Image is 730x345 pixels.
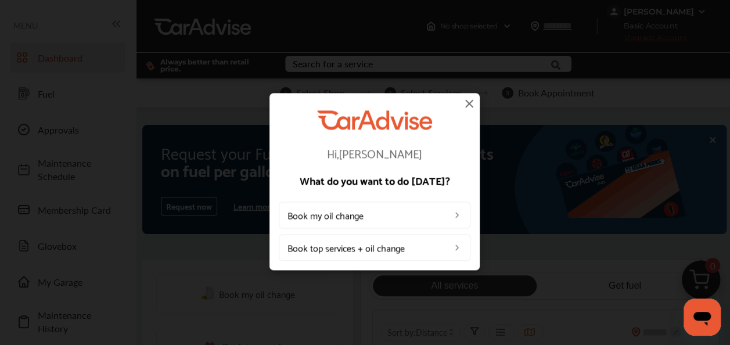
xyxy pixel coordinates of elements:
img: close-icon.a004319c.svg [462,96,476,110]
img: left_arrow_icon.0f472efe.svg [452,243,462,253]
a: Book top services + oil change [279,235,470,261]
p: Hi, [PERSON_NAME] [279,148,470,159]
img: left_arrow_icon.0f472efe.svg [452,211,462,220]
a: Book my oil change [279,202,470,229]
p: What do you want to do [DATE]? [279,175,470,186]
img: CarAdvise Logo [317,110,432,130]
iframe: Button to launch messaging window [684,299,721,336]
